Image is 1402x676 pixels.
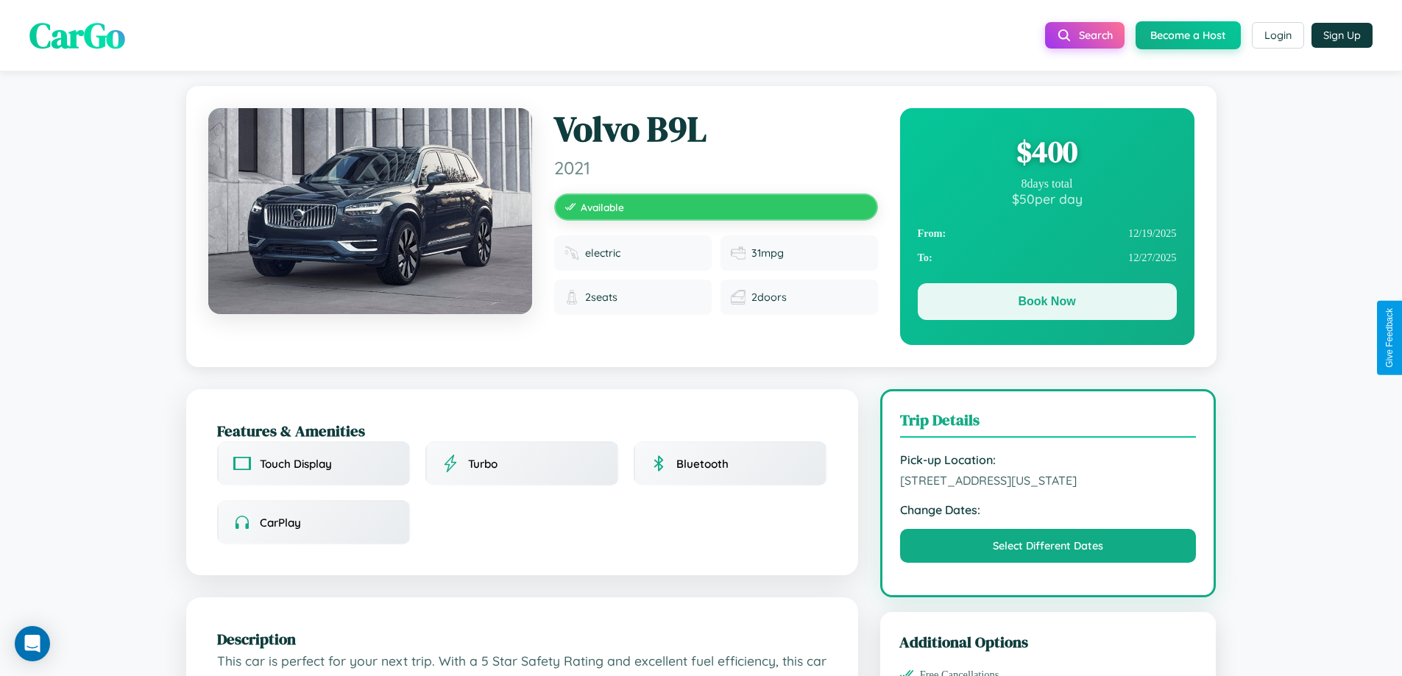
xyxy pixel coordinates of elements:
[217,420,827,441] h2: Features & Amenities
[1311,23,1373,48] button: Sign Up
[918,227,946,240] strong: From:
[900,452,1197,467] strong: Pick-up Location:
[554,108,878,151] h1: Volvo B9L
[585,246,620,260] span: electric
[208,108,532,314] img: Volvo B9L 2021
[1079,29,1113,42] span: Search
[1252,22,1304,49] button: Login
[918,191,1177,207] div: $ 50 per day
[585,291,617,304] span: 2 seats
[918,132,1177,171] div: $ 400
[731,290,746,305] img: Doors
[900,473,1197,488] span: [STREET_ADDRESS][US_STATE]
[564,246,579,260] img: Fuel type
[918,283,1177,320] button: Book Now
[260,457,332,471] span: Touch Display
[899,631,1197,652] h3: Additional Options
[900,502,1197,517] strong: Change Dates:
[554,157,878,179] span: 2021
[217,628,827,650] h2: Description
[900,409,1197,438] h3: Trip Details
[676,457,729,471] span: Bluetooth
[731,246,746,260] img: Fuel efficiency
[918,221,1177,246] div: 12 / 19 / 2025
[918,252,932,264] strong: To:
[1045,22,1125,49] button: Search
[1136,21,1241,49] button: Become a Host
[918,246,1177,270] div: 12 / 27 / 2025
[751,246,784,260] span: 31 mpg
[1384,308,1395,368] div: Give Feedback
[468,457,498,471] span: Turbo
[918,177,1177,191] div: 8 days total
[564,290,579,305] img: Seats
[900,529,1197,563] button: Select Different Dates
[581,201,624,213] span: Available
[751,291,787,304] span: 2 doors
[29,11,125,60] span: CarGo
[260,516,301,530] span: CarPlay
[15,626,50,661] div: Open Intercom Messenger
